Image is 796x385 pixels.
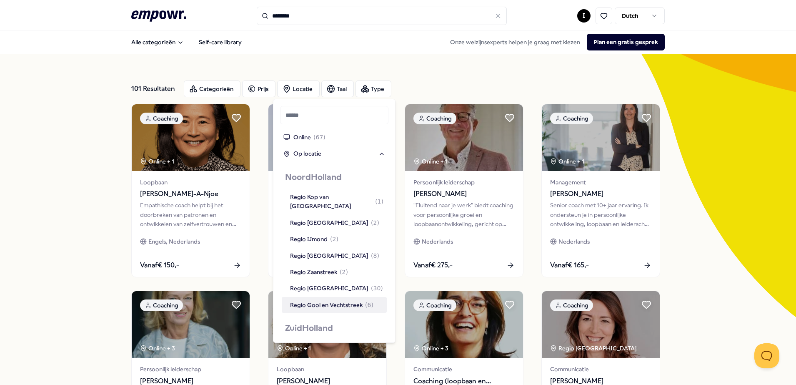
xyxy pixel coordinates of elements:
div: Online + 3 [140,344,175,353]
span: ( 1 ) [375,197,383,206]
div: Regio [GEOGRAPHIC_DATA] [550,344,638,353]
span: Vanaf € 150,- [140,260,179,271]
span: Communicatie [550,365,651,374]
button: Categorieën [184,81,240,97]
div: Regio [GEOGRAPHIC_DATA] [290,218,379,227]
div: Onze welzijnsexperts helpen je graag met kiezen [443,34,665,50]
div: Regio Gooi en Vechtstreek [290,300,373,310]
div: Online + 1 [277,344,311,353]
span: ( 67 ) [313,133,325,142]
span: Loopbaan [140,178,241,187]
button: Alle categorieën [125,34,190,50]
div: Coaching [140,113,183,124]
div: Online + 1 [550,157,584,166]
span: ( 2 ) [371,218,379,227]
a: package imageCoachingRegio Gooi en Vechtstreek + 3Loopbaan[PERSON_NAME]Coaching voor loopbaanstra... [268,104,387,277]
img: package image [268,291,386,358]
span: Op locatie [293,149,321,158]
iframe: Help Scout Beacon - Open [754,343,779,368]
button: Plan een gratis gesprek [587,34,665,50]
img: package image [268,104,386,171]
span: ( 30 ) [371,284,383,293]
button: Type [355,81,391,97]
div: Coaching [550,113,593,124]
div: Regio [GEOGRAPHIC_DATA] [290,251,379,260]
button: Taal [321,81,354,97]
span: Nederlands [422,237,453,246]
span: ( 2 ) [330,234,338,244]
span: Persoonlijk leiderschap [413,178,515,187]
span: Vanaf € 165,- [550,260,589,271]
div: Regio IJmond [290,234,338,244]
div: Suggestions [280,162,388,336]
div: Coaching [413,299,456,311]
span: Engels, Nederlands [148,237,200,246]
input: Search for products, categories or subcategories [257,7,507,25]
span: Management [550,178,651,187]
button: I [577,9,591,23]
div: Coaching [140,299,183,311]
div: Empathische coach helpt bij het doorbreken van patronen en ontwikkelen van zelfvertrouwen en inne... [140,201,241,229]
div: 101 Resultaten [131,81,177,97]
img: package image [542,291,660,358]
span: ( 8 ) [371,251,379,260]
div: Regio [GEOGRAPHIC_DATA] [290,284,383,293]
span: Nederlands [558,237,590,246]
span: Communicatie [413,365,515,374]
div: Coaching [550,299,593,311]
span: ( 6 ) [365,300,373,310]
span: Vanaf € 275,- [413,260,453,271]
a: package imageCoachingOnline + 1Persoonlijk leiderschap[PERSON_NAME]"Fluitend naar je werk" biedt ... [405,104,523,277]
nav: Main [125,34,248,50]
span: [PERSON_NAME] [550,189,651,199]
div: Online + 3 [413,344,448,353]
div: Coaching [413,113,456,124]
span: Loopbaan [277,365,378,374]
span: Online [293,133,311,142]
div: Regio Zaanstreek [290,267,348,277]
a: Self-care library [192,34,248,50]
div: Regio Kop van [GEOGRAPHIC_DATA] [290,192,383,211]
span: ( 2 ) [340,267,348,277]
div: "Fluitend naar je werk" biedt coaching voor persoonlijke groei en loopbaanontwikkeling, gericht o... [413,201,515,229]
span: [PERSON_NAME] [413,189,515,199]
div: Online + 1 [140,157,174,166]
button: Prijs [242,81,275,97]
span: [PERSON_NAME]-A-Njoe [140,189,241,199]
img: package image [405,104,523,171]
div: Senior coach met 10+ jaar ervaring. Ik ondersteun je in persoonlijke ontwikkeling, loopbaan en le... [550,201,651,229]
img: package image [132,104,250,171]
span: Persoonlijk leiderschap [140,365,241,374]
img: package image [132,291,250,358]
a: package imageCoachingOnline + 1Management[PERSON_NAME]Senior coach met 10+ jaar ervaring. Ik onde... [541,104,660,277]
a: package imageCoachingOnline + 1Loopbaan[PERSON_NAME]-A-NjoeEmpathische coach helpt bij het doorbr... [131,104,250,277]
button: Locatie [277,81,320,97]
div: Online + 1 [413,157,448,166]
img: package image [542,104,660,171]
img: package image [405,291,523,358]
